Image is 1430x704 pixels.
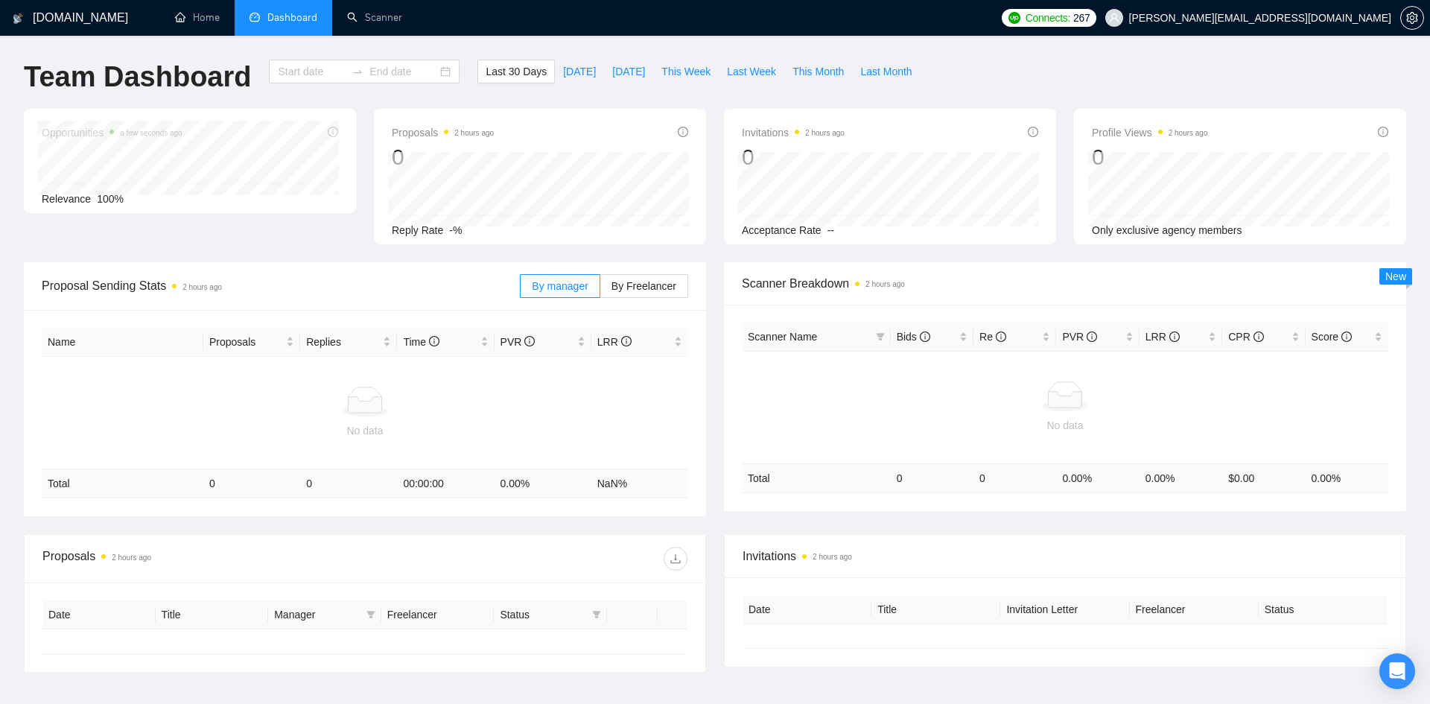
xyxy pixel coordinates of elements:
[742,124,845,142] span: Invitations
[1259,595,1388,624] th: Status
[748,331,817,343] span: Scanner Name
[381,600,495,630] th: Freelancer
[742,274,1388,293] span: Scanner Breakdown
[591,469,688,498] td: NaN %
[42,328,203,357] th: Name
[392,224,443,236] span: Reply Rate
[1130,595,1259,624] th: Freelancer
[1312,331,1352,343] span: Score
[661,63,711,80] span: This Week
[250,12,260,22] span: dashboard
[865,280,905,288] time: 2 hours ago
[477,60,555,83] button: Last 30 Days
[495,469,591,498] td: 0.00 %
[1169,332,1180,342] span: info-circle
[1000,595,1129,624] th: Invitation Letter
[486,63,547,80] span: Last 30 Days
[203,469,300,498] td: 0
[278,63,346,80] input: Start date
[555,60,604,83] button: [DATE]
[876,332,885,341] span: filter
[678,127,688,137] span: info-circle
[392,124,494,142] span: Proposals
[664,547,687,571] button: download
[742,143,845,171] div: 0
[42,600,156,630] th: Date
[274,606,360,623] span: Manager
[1073,10,1090,26] span: 267
[347,11,402,24] a: searchScanner
[1228,331,1263,343] span: CPR
[871,595,1000,624] th: Title
[1253,332,1264,342] span: info-circle
[1092,224,1242,236] span: Only exclusive agency members
[805,129,845,137] time: 2 hours ago
[97,193,124,205] span: 100%
[403,336,439,348] span: Time
[363,603,378,626] span: filter
[891,463,973,492] td: 0
[873,326,888,348] span: filter
[300,328,397,357] th: Replies
[592,610,601,619] span: filter
[1401,12,1423,24] span: setting
[897,331,930,343] span: Bids
[1056,463,1139,492] td: 0.00 %
[563,63,596,80] span: [DATE]
[996,332,1006,342] span: info-circle
[268,600,381,630] th: Manager
[1109,13,1119,23] span: user
[748,417,1382,434] div: No data
[742,463,891,492] td: Total
[500,336,536,348] span: PVR
[852,60,920,83] button: Last Month
[352,66,363,77] span: swap-right
[42,276,520,295] span: Proposal Sending Stats
[267,11,317,24] span: Dashboard
[611,280,676,292] span: By Freelancer
[182,283,222,291] time: 2 hours ago
[429,336,439,346] span: info-circle
[597,336,632,348] span: LRR
[860,63,912,80] span: Last Month
[500,606,586,623] span: Status
[42,193,91,205] span: Relevance
[1400,6,1424,30] button: setting
[392,143,494,171] div: 0
[1026,10,1070,26] span: Connects:
[1385,270,1406,282] span: New
[175,11,220,24] a: homeHome
[719,60,784,83] button: Last Week
[742,224,822,236] span: Acceptance Rate
[1378,127,1388,137] span: info-circle
[24,60,251,95] h1: Team Dashboard
[203,328,300,357] th: Proposals
[973,463,1056,492] td: 0
[827,224,834,236] span: --
[449,224,462,236] span: -%
[1062,331,1097,343] span: PVR
[306,334,380,350] span: Replies
[743,595,871,624] th: Date
[1169,129,1208,137] time: 2 hours ago
[42,547,365,571] div: Proposals
[664,553,687,565] span: download
[920,332,930,342] span: info-circle
[1400,12,1424,24] a: setting
[1092,143,1208,171] div: 0
[1140,463,1222,492] td: 0.00 %
[156,600,269,630] th: Title
[48,422,682,439] div: No data
[1341,332,1352,342] span: info-circle
[1087,332,1097,342] span: info-circle
[366,610,375,619] span: filter
[621,336,632,346] span: info-circle
[1092,124,1208,142] span: Profile Views
[524,336,535,346] span: info-circle
[784,60,852,83] button: This Month
[300,469,397,498] td: 0
[1306,463,1388,492] td: 0.00 %
[813,553,852,561] time: 2 hours ago
[979,331,1006,343] span: Re
[1008,12,1020,24] img: upwork-logo.png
